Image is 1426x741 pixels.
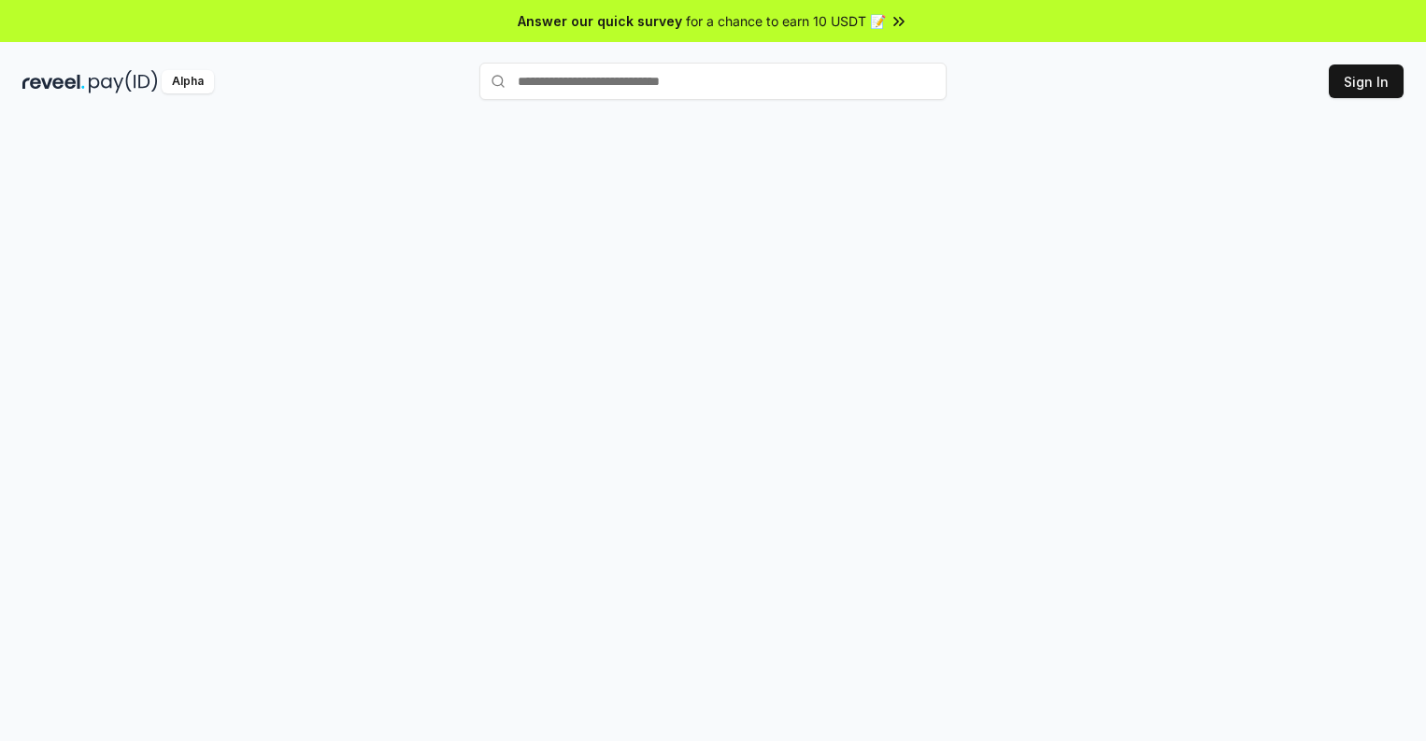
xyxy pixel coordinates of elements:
[162,70,214,93] div: Alpha
[1329,64,1404,98] button: Sign In
[22,70,85,93] img: reveel_dark
[686,11,886,31] span: for a chance to earn 10 USDT 📝
[89,70,158,93] img: pay_id
[518,11,682,31] span: Answer our quick survey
